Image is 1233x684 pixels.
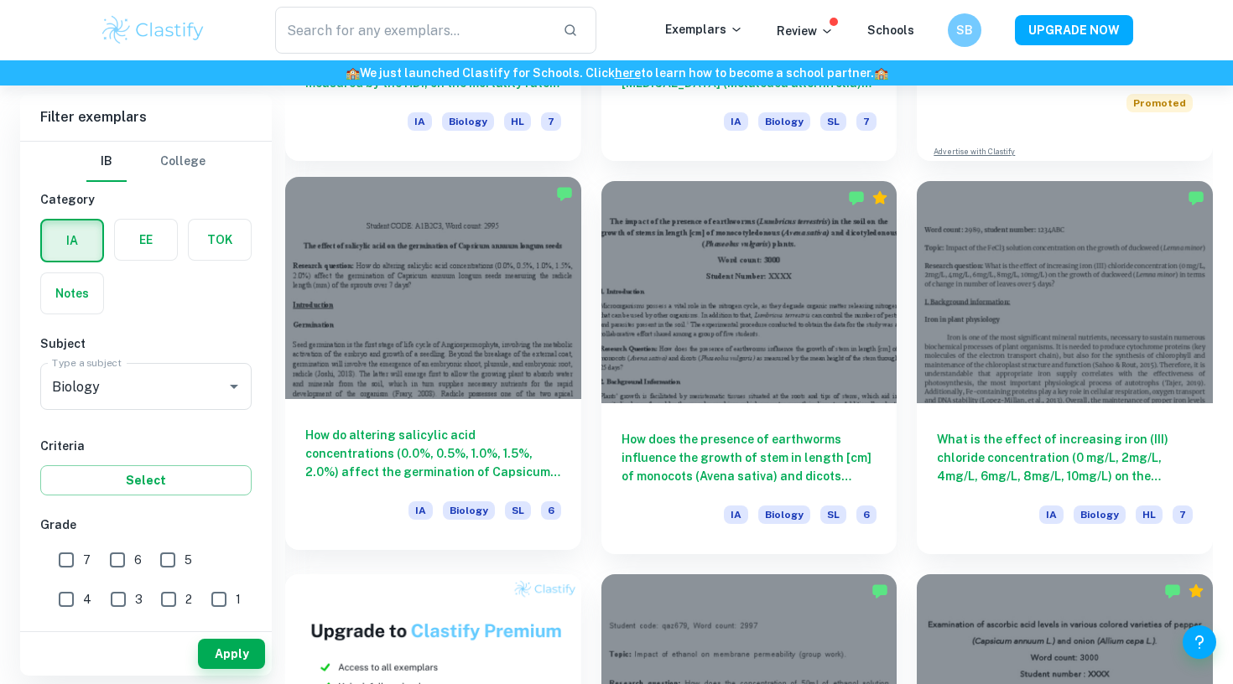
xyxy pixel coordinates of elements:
span: 7 [541,112,561,131]
button: SB [948,13,981,47]
span: 6 [134,551,142,569]
h6: Grade [40,516,252,534]
span: IA [408,112,432,131]
button: Select [40,465,252,495]
span: 4 [83,590,91,609]
span: 7 [83,551,91,569]
button: Apply [198,639,265,669]
h6: Criteria [40,437,252,455]
span: Biology [758,112,810,131]
span: IA [1039,505,1064,524]
span: 7 [1173,505,1193,524]
input: Search for any exemplars... [275,7,549,54]
div: Premium [1188,583,1204,599]
img: Marked [1188,189,1204,206]
span: IA [724,505,748,524]
span: Promoted [1126,94,1193,112]
span: 3 [135,590,143,609]
h6: How does the presence of earthworms influence the growth of stem in length [cm] of monocots (Aven... [622,430,877,485]
span: Biology [443,501,495,520]
span: Biology [1074,505,1126,524]
span: SL [505,501,531,520]
button: EE [115,220,177,260]
p: Review [777,22,834,40]
a: here [615,66,641,80]
a: Advertise with Clastify [934,146,1015,158]
a: What is the effect of increasing iron (III) chloride concentration (0 mg/L, 2mg/L, 4mg/L, 6mg/L, ... [917,181,1213,553]
span: SL [820,505,846,524]
img: Marked [556,185,573,202]
span: IA [724,112,748,131]
span: IA [408,501,433,520]
p: Exemplars [665,20,743,39]
div: Filter type choice [86,142,205,182]
img: Clastify logo [100,13,206,47]
h6: How do altering salicylic acid concentrations (0.0%, 0.5%, 1.0%, 1.5%, 2.0%) affect the germinati... [305,426,561,481]
button: Notes [41,273,103,313]
img: Marked [871,583,888,599]
button: UPGRADE NOW [1015,15,1133,45]
span: 🏫 [346,66,360,80]
span: 6 [541,501,561,520]
button: IA [42,220,102,261]
button: Help and Feedback [1183,625,1216,659]
span: 6 [856,505,877,524]
img: Marked [848,189,865,206]
a: How does the presence of earthworms influence the growth of stem in length [cm] of monocots (Aven... [601,181,897,553]
a: How do altering salicylic acid concentrations (0.0%, 0.5%, 1.0%, 1.5%, 2.0%) affect the germinati... [285,181,581,553]
h6: Subject [40,334,252,353]
span: SL [820,112,846,131]
h6: Filter exemplars [20,94,272,141]
button: College [160,142,205,182]
h6: We just launched Clastify for Schools. Click to learn how to become a school partner. [3,64,1230,82]
button: IB [86,142,127,182]
button: Open [222,375,246,398]
span: 7 [856,112,877,131]
span: 1 [236,590,241,609]
button: TOK [189,220,251,260]
span: 🏫 [874,66,888,80]
img: Marked [1164,583,1181,599]
span: 2 [185,590,192,609]
span: Biology [442,112,494,131]
h6: What is the effect of increasing iron (III) chloride concentration (0 mg/L, 2mg/L, 4mg/L, 6mg/L, ... [937,430,1193,485]
label: Type a subject [52,355,122,370]
h6: Category [40,190,252,209]
span: HL [1136,505,1163,524]
span: HL [504,112,531,131]
span: Biology [758,505,810,524]
span: 5 [185,551,192,569]
h6: SB [955,21,975,39]
a: Schools [867,23,914,37]
div: Premium [871,189,888,206]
